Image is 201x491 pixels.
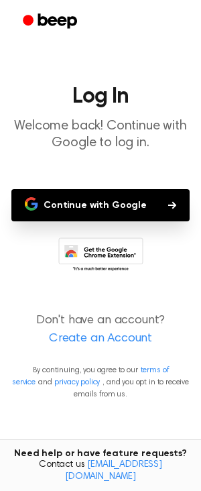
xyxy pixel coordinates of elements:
[65,460,162,482] a: [EMAIL_ADDRESS][DOMAIN_NAME]
[11,86,190,107] h1: Log In
[13,9,89,35] a: Beep
[11,364,190,400] p: By continuing, you agree to our and , and you opt in to receive emails from us.
[54,378,100,386] a: privacy policy
[11,189,190,221] button: Continue with Google
[11,118,190,152] p: Welcome back! Continue with Google to log in.
[11,312,190,348] p: Don't have an account?
[8,459,193,483] span: Contact us
[13,330,188,348] a: Create an Account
